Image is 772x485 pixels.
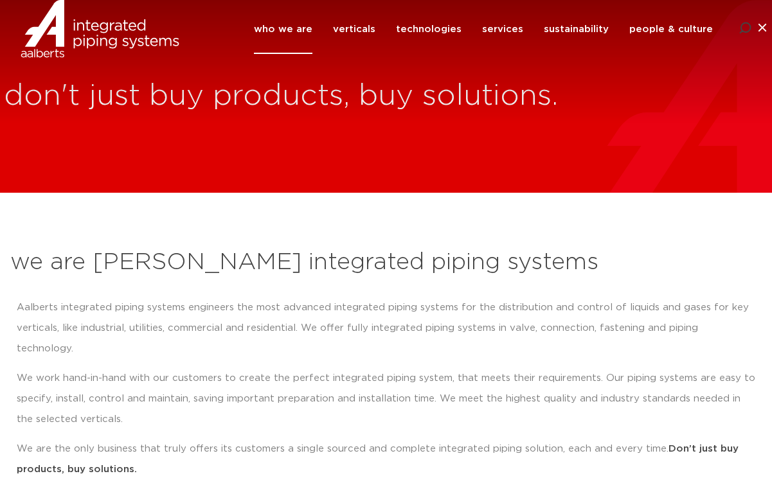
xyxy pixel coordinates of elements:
a: technologies [396,4,462,54]
a: verticals [333,4,375,54]
a: services [482,4,523,54]
a: people & culture [629,4,713,54]
p: Aalberts integrated piping systems engineers the most advanced integrated piping systems for the ... [17,297,756,359]
h2: we are [PERSON_NAME] integrated piping systems [10,247,762,278]
p: We are the only business that truly offers its customers a single sourced and complete integrated... [17,439,756,480]
nav: Menu [254,4,713,54]
a: who we are [254,4,312,54]
a: sustainability [544,4,609,54]
p: We work hand-in-hand with our customers to create the perfect integrated piping system, that meet... [17,368,756,430]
